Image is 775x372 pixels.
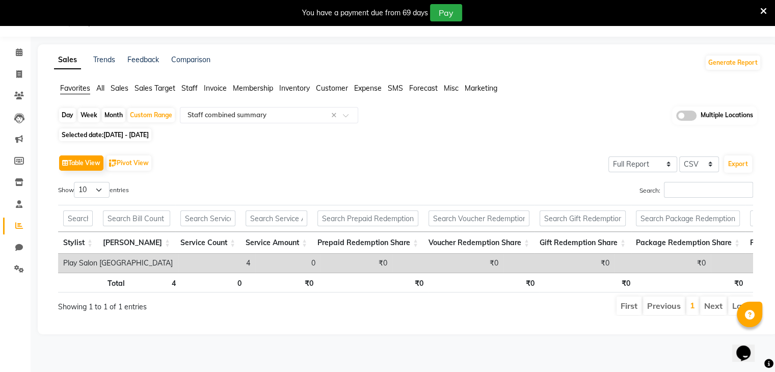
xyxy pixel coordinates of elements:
input: Search Service Amount [246,210,307,226]
button: Table View [59,155,103,171]
span: Selected date: [59,128,151,141]
th: ₹0 [540,273,635,293]
span: Invoice [204,84,227,93]
select: Showentries [74,182,110,198]
span: Inventory [279,84,310,93]
span: Staff [181,84,198,93]
td: ₹0 [614,254,711,273]
span: Clear all [331,110,340,121]
input: Search Bill Count [103,210,170,226]
input: Search Voucher Redemption Share [429,210,529,226]
th: Stylist: activate to sort column ascending [58,232,98,254]
button: Pay [430,4,462,21]
th: Service Count: activate to sort column ascending [175,232,240,254]
th: Bill Count: activate to sort column ascending [98,232,175,254]
td: ₹0 [320,254,392,273]
th: 0 [181,273,246,293]
span: [DATE] - [DATE] [103,131,149,139]
input: Search Prepaid Redemption Share [317,210,418,226]
a: 1 [690,300,695,310]
td: ₹0 [392,254,503,273]
button: Export [724,155,752,173]
th: 4 [130,273,181,293]
div: You have a payment due from 69 days [302,8,428,18]
span: SMS [388,84,403,93]
span: Multiple Locations [701,111,753,121]
span: Expense [354,84,382,93]
span: Sales [111,84,128,93]
a: Comparison [171,55,210,64]
span: Sales Target [135,84,175,93]
label: Search: [639,182,753,198]
div: Custom Range [127,108,175,122]
div: Week [78,108,100,122]
button: Pivot View [106,155,151,171]
th: ₹0 [247,273,319,293]
div: Day [59,108,76,122]
th: Gift Redemption Share: activate to sort column ascending [535,232,631,254]
span: Customer [316,84,348,93]
a: Sales [54,51,81,69]
th: Service Amount: activate to sort column ascending [240,232,312,254]
input: Search Service Count [180,210,235,226]
input: Search Stylist [63,210,93,226]
span: Misc [444,84,459,93]
button: Generate Report [706,56,760,70]
th: Package Redemption Share: activate to sort column ascending [631,232,745,254]
span: Membership [233,84,273,93]
td: Play Salon [GEOGRAPHIC_DATA] [58,254,178,273]
label: Show entries [58,182,129,198]
img: pivot.png [109,160,117,167]
a: Feedback [127,55,159,64]
a: Trends [93,55,115,64]
th: Total [58,273,130,293]
td: ₹0 [503,254,614,273]
input: Search Gift Redemption Share [540,210,626,226]
input: Search: [664,182,753,198]
iframe: chat widget [732,331,765,362]
div: Showing 1 to 1 of 1 entries [58,296,339,312]
span: Forecast [409,84,438,93]
input: Search Package Redemption Share [636,210,740,226]
span: Favorites [60,84,90,93]
td: 4 [178,254,255,273]
th: ₹0 [429,273,540,293]
span: Marketing [465,84,497,93]
th: Prepaid Redemption Share: activate to sort column ascending [312,232,423,254]
td: 0 [255,254,320,273]
th: ₹0 [635,273,747,293]
th: ₹0 [318,273,428,293]
div: Month [102,108,125,122]
th: Voucher Redemption Share: activate to sort column ascending [423,232,535,254]
span: All [96,84,104,93]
